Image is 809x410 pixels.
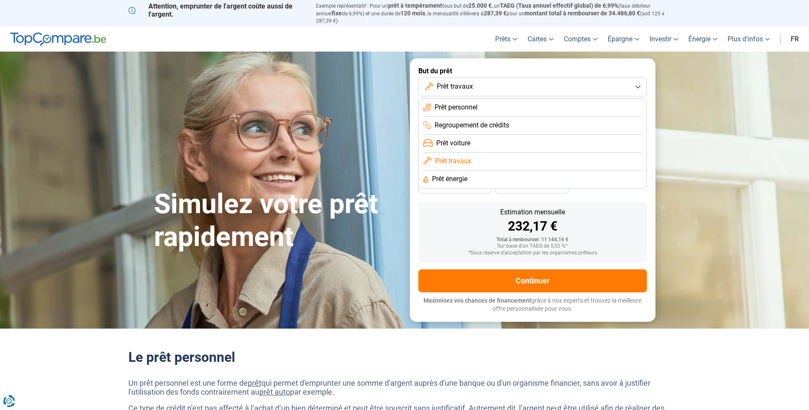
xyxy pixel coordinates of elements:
[722,26,775,52] a: Plus d'infos
[435,156,471,166] span: Prêt travaux
[418,297,647,313] p: grâce à nos experts et trouvez la meilleure offre personnalisée pour vous.
[432,174,467,184] span: Prêt énergie
[435,121,509,130] span: Regroupement de crédits
[259,387,290,396] a: prêt auto
[418,67,647,75] label: But du prêt
[316,2,681,24] p: Exemple représentatif : Pour un tous but de , un (taux débiteur annuel de 6,99%) et une durée de ...
[786,26,804,52] a: fr
[436,139,470,148] span: Prêt voiture
[500,2,618,9] span: TAEG (Taux annuel effectif global) de 6,99%
[435,103,478,112] span: Prêt personnel
[388,2,442,9] span: prêt à tempérament
[423,297,531,304] span: Maximisez vos chances de financement
[400,10,425,17] span: 120 mois
[425,220,640,233] div: 232,17 €
[683,26,722,52] a: Énergie
[128,349,681,365] h2: Le prêt personnel
[154,188,400,254] h1: Simulez votre prêt rapidement
[425,209,640,216] div: Estimation mensuelle
[248,378,261,387] a: prêt
[425,237,640,243] div: Total à rembourser: 11 144,16 €
[525,10,640,17] span: montant total à rembourser de 34.486,80 €
[484,10,507,17] span: 287,39 €
[446,185,464,190] span: 30 mois
[128,2,306,18] p: Attention, emprunter de l'argent coûte aussi de l'argent.
[522,185,541,190] span: 24 mois
[437,82,473,91] span: Prêt travaux
[425,250,640,256] div: *Sous réserve d'acceptation par les organismes prêteurs
[418,78,647,96] button: Prêt travaux
[418,269,647,292] button: Continuer
[468,2,492,9] span: 25.000 €
[644,26,683,52] a: Investir
[490,26,522,52] a: Prêts
[603,26,644,52] a: Épargne
[128,378,681,397] p: Un prêt personnel est une forme de qui permet d'emprunter une somme d'argent auprès d'une banque ...
[332,10,342,17] span: fixe
[559,26,603,52] a: Comptes
[522,26,559,52] a: Cartes
[10,32,106,46] img: TopCompare
[425,243,640,249] div: Sur base d'un TAEG de 5,55 %*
